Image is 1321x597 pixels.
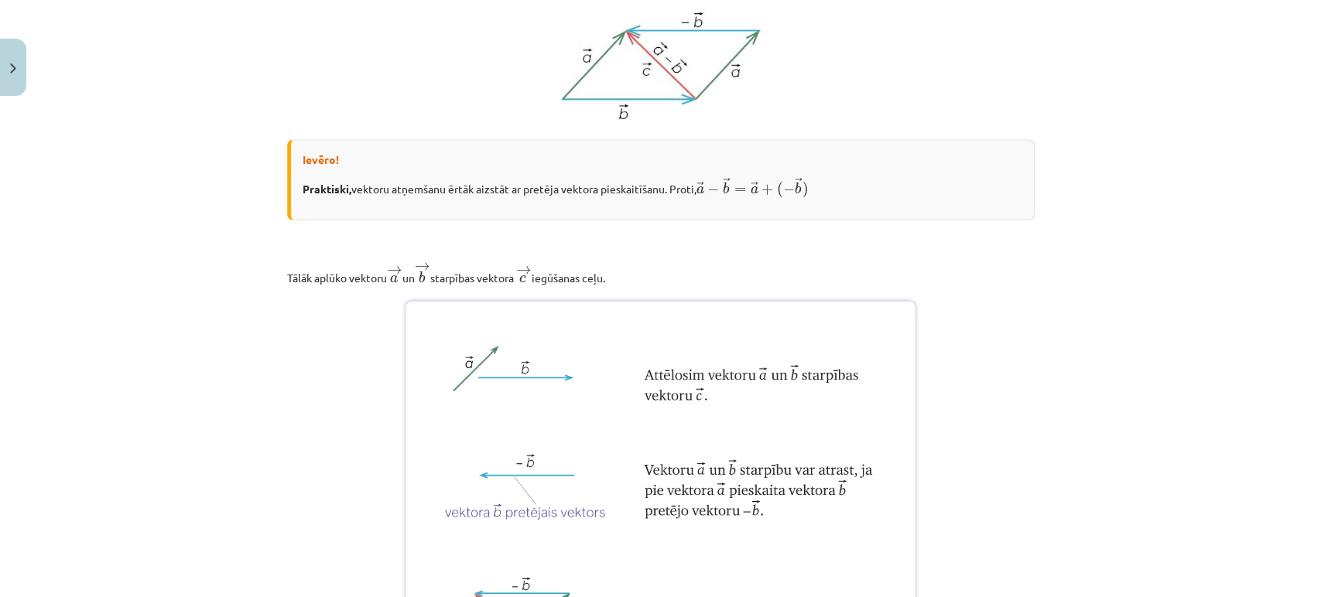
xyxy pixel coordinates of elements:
[751,182,758,193] span: →
[387,266,402,275] span: →
[723,183,729,194] span: b
[794,178,802,189] span: →
[10,63,16,73] img: icon-close-lesson-0947bae3869378f0d4975bcd49f059093ad1ed9edebbc8119c70593378902aed.svg
[303,182,351,196] strong: Praktiski,
[303,177,1022,199] p: vektoru atņemšanu ērtāk aizstāt ar pretēja vektora pieskaitīšanu. Proti,
[419,271,425,283] span: b
[723,178,731,189] span: →
[287,261,1035,286] p: Tālāk aplūko vektoru un starpības vektora iegūšanas ceļu.
[761,184,773,195] span: +
[696,182,704,193] span: →
[750,186,758,194] span: a
[696,186,704,194] span: a
[516,266,532,275] span: →
[782,184,794,195] span: −
[776,182,782,198] span: (
[390,275,398,283] span: a
[519,275,526,283] span: c
[802,182,808,198] span: )
[734,187,746,193] span: =
[795,183,801,194] span: b
[415,262,430,271] span: →
[303,152,339,166] strong: Ievēro!
[707,184,719,195] span: −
